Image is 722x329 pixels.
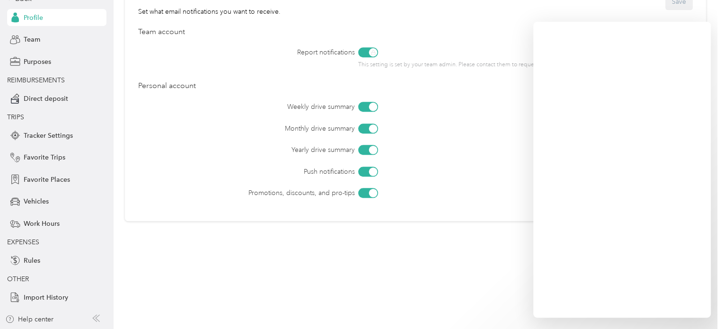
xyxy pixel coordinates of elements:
[138,27,693,38] div: Team account
[7,76,65,84] span: REIMBURSEMENTS
[24,293,68,302] span: Import History
[24,57,51,67] span: Purposes
[24,175,70,185] span: Favorite Places
[24,35,40,44] span: Team
[24,219,60,229] span: Work Hours
[191,145,355,155] label: Yearly drive summary
[191,47,355,57] label: Report notifications
[191,124,355,133] label: Monthly drive summary
[24,13,43,23] span: Profile
[358,61,567,69] p: This setting is set by your team admin. Please contact them to request changes.
[7,238,39,246] span: EXPENSES
[138,80,693,92] div: Personal account
[191,188,355,198] label: Promotions, discounts, and pro-tips
[138,7,281,17] div: Set what email notifications you want to receive.
[191,102,355,112] label: Weekly drive summary
[24,196,49,206] span: Vehicles
[24,152,65,162] span: Favorite Trips
[5,314,53,324] button: Help center
[7,275,29,283] span: OTHER
[24,256,40,266] span: Rules
[7,113,24,121] span: TRIPS
[24,94,68,104] span: Direct deposit
[533,22,711,318] iframe: ada-chat-frame
[24,131,73,141] span: Tracker Settings
[191,167,355,177] label: Push notifications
